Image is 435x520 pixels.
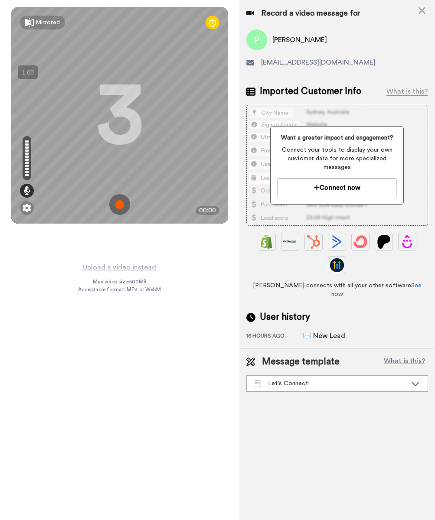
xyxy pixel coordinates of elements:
span: Want a greater impact and engagement? [278,133,396,142]
div: 3 [96,83,144,148]
button: What is this? [381,355,428,368]
img: ActiveCampaign [330,235,344,249]
img: ConvertKit [353,235,367,249]
div: ✉️ New Lead [303,331,346,341]
button: Upload a video instead [80,262,159,273]
div: 00:00 [196,206,219,215]
div: What is this? [386,86,428,97]
img: GoHighLevel [330,258,344,272]
img: Patreon [377,235,391,249]
span: [PERSON_NAME] connects with all your other software [246,281,428,299]
div: Let's Connect! [254,379,407,388]
img: ic_record_start.svg [109,194,130,215]
a: See how [331,283,422,297]
img: Shopify [260,235,274,249]
span: Max video size: 500 MB [93,278,147,285]
span: User history [260,311,310,324]
button: Connect now [278,179,396,197]
span: Connect your tools to display your own customer data for more specialized messages [278,146,396,172]
span: Message template [262,355,340,368]
img: Message-temps.svg [254,380,261,387]
img: Drip [400,235,414,249]
span: Imported Customer Info [260,85,361,98]
span: [EMAIL_ADDRESS][DOMAIN_NAME] [261,57,376,68]
img: Ontraport [283,235,297,249]
img: Hubspot [307,235,321,249]
span: Acceptable format: MP4 or WebM [78,286,161,293]
div: 16 hours ago [246,332,303,341]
